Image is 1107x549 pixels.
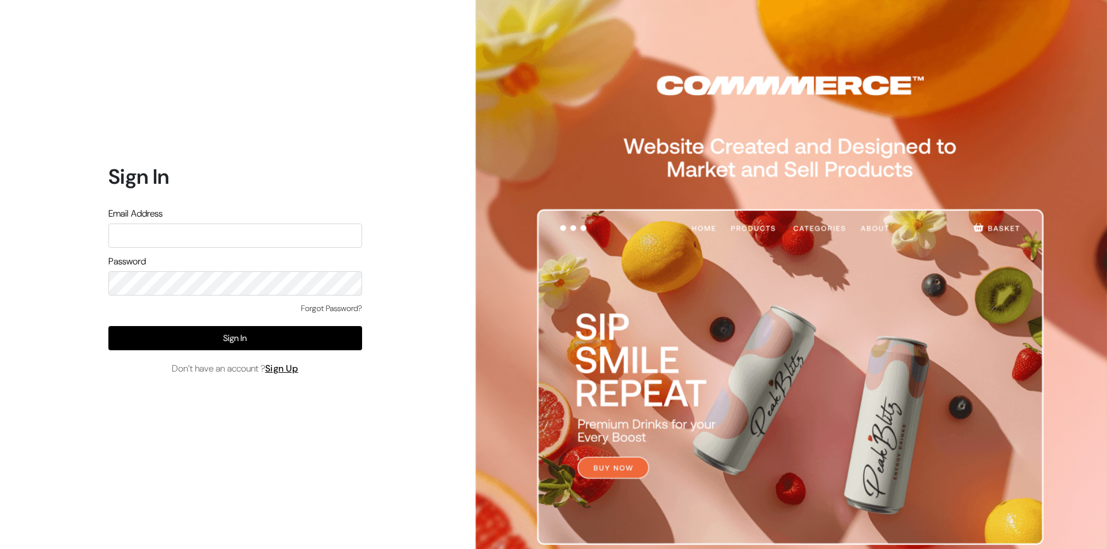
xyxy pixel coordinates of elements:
[108,164,362,189] h1: Sign In
[265,362,299,374] a: Sign Up
[108,255,146,268] label: Password
[301,302,362,315] a: Forgot Password?
[108,207,163,221] label: Email Address
[172,362,299,376] span: Don’t have an account ?
[108,326,362,350] button: Sign In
